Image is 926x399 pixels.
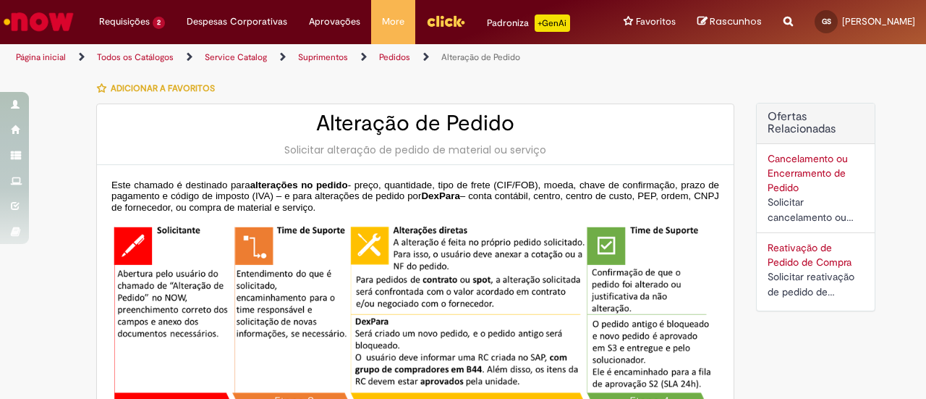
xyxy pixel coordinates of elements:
[153,17,165,29] span: 2
[756,103,875,311] div: Ofertas Relacionadas
[250,180,348,190] span: alterações no pedido
[309,14,360,29] span: Aprovações
[111,180,719,202] span: - preço, quantidade, tipo de frete (CIF/FOB), moeda, chave de confirmação, prazo de pagamento e c...
[426,10,465,32] img: click_logo_yellow_360x200.png
[111,190,719,213] span: – conta contábil, centro, centro de custo, PEP, ordem, CNPJ de fornecedor, ou compra de material ...
[379,51,410,63] a: Pedidos
[16,51,66,63] a: Página inicial
[822,17,831,26] span: GS
[842,15,915,28] span: [PERSON_NAME]
[11,44,606,71] ul: Trilhas de página
[768,195,864,225] div: Solicitar cancelamento ou encerramento de Pedido.
[1,7,76,36] img: ServiceNow
[111,180,250,190] span: Este chamado é destinado para
[710,14,762,28] span: Rascunhos
[96,73,223,104] button: Adicionar a Favoritos
[487,14,570,32] div: Padroniza
[535,14,570,32] p: +GenAi
[99,14,150,29] span: Requisições
[441,51,520,63] a: Alteração de Pedido
[382,14,404,29] span: More
[97,51,174,63] a: Todos os Catálogos
[111,112,719,135] h2: Alteração de Pedido
[768,269,864,300] div: Solicitar reativação de pedido de compra cancelado ou bloqueado.
[768,111,864,136] h2: Ofertas Relacionadas
[111,83,215,94] span: Adicionar a Favoritos
[421,190,459,201] span: DexPara
[768,152,848,194] a: Cancelamento ou Encerramento de Pedido
[636,14,676,29] span: Favoritos
[205,51,267,63] a: Service Catalog
[187,14,287,29] span: Despesas Corporativas
[768,241,851,269] a: Reativação de Pedido de Compra
[697,15,762,29] a: Rascunhos
[111,143,719,157] div: Solicitar alteração de pedido de material ou serviço
[298,51,348,63] a: Suprimentos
